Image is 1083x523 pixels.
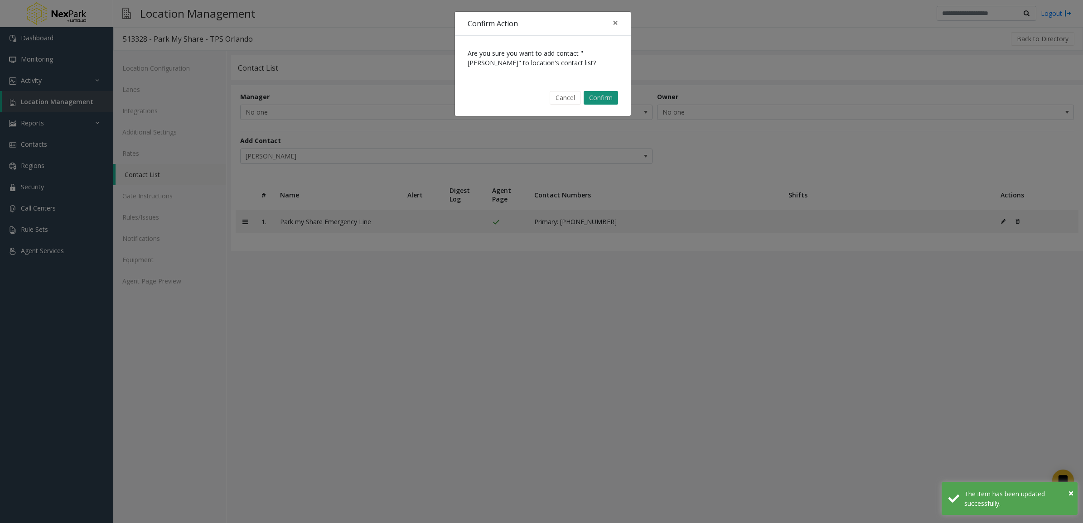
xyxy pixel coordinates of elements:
[1068,487,1073,499] span: ×
[584,91,618,105] button: Confirm
[1068,486,1073,500] button: Close
[964,489,1071,508] div: The item has been updated successfully.
[468,18,518,29] h4: Confirm Action
[613,16,618,29] span: ×
[455,36,631,80] div: Are you sure you want to add contact "[PERSON_NAME]" to location's contact list?
[606,12,624,34] button: Close
[550,91,581,105] button: Cancel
